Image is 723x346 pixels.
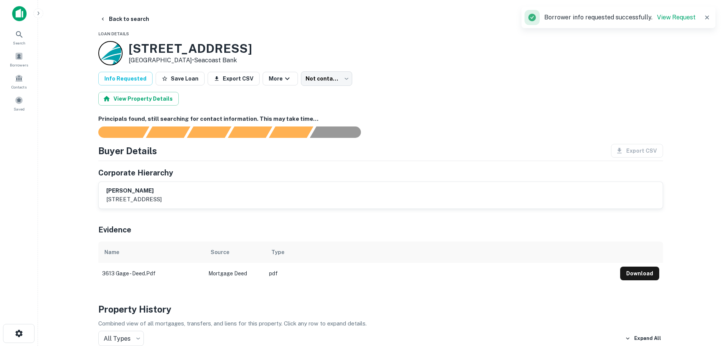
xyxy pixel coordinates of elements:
div: Documents found, AI parsing details... [187,126,231,138]
p: Borrower info requested successfully. [544,13,696,22]
button: View Property Details [98,92,179,106]
img: capitalize-icon.png [12,6,27,21]
div: Type [271,248,284,257]
h6: Principals found, still searching for contact information. This may take time... [98,115,663,123]
a: Search [2,27,36,47]
p: [GEOGRAPHIC_DATA] • [129,56,252,65]
a: View Request [657,14,696,21]
p: Combined view of all mortgages, transfers, and liens for this property. Click any row to expand d... [98,319,663,328]
div: Name [104,248,119,257]
span: Borrowers [10,62,28,68]
a: Borrowers [2,49,36,70]
button: Expand All [623,333,663,344]
td: 3613 gage - deed.pdf [98,263,205,284]
button: Info Requested [98,72,153,85]
th: Type [265,242,616,263]
button: Export CSV [208,72,260,85]
h5: Corporate Hierarchy [98,167,173,179]
div: Source [211,248,229,257]
span: Search [13,40,25,46]
iframe: Chat Widget [685,285,723,322]
h4: Property History [98,302,663,316]
th: Source [205,242,265,263]
span: Saved [14,106,25,112]
div: All Types [98,331,144,346]
p: [STREET_ADDRESS] [106,195,162,204]
div: scrollable content [98,242,663,284]
button: Back to search [97,12,152,26]
div: Principals found, still searching for contact information. This may take time... [269,126,313,138]
div: AI fulfillment process complete. [310,126,370,138]
h6: [PERSON_NAME] [106,186,162,195]
a: Seacoast Bank [194,57,237,64]
td: pdf [265,263,616,284]
th: Name [98,242,205,263]
a: Contacts [2,71,36,92]
h3: [STREET_ADDRESS] [129,41,252,56]
div: Principals found, AI now looking for contact information... [228,126,272,138]
a: Saved [2,93,36,114]
div: Sending borrower request to AI... [89,126,146,138]
button: Save Loan [156,72,205,85]
div: Your request is received and processing... [146,126,190,138]
h5: Evidence [98,224,131,235]
div: Not contacted [301,71,352,86]
span: Contacts [11,84,27,90]
button: More [263,72,298,85]
h4: Buyer Details [98,144,157,158]
button: Download [620,267,659,280]
span: Loan Details [98,32,129,36]
td: Mortgage Deed [205,263,265,284]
